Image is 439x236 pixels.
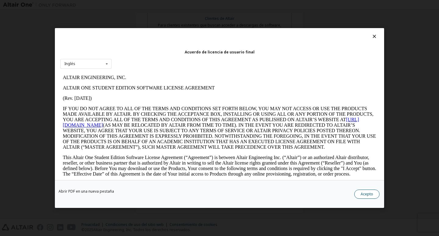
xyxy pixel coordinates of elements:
p: ALTAIR ENGINEERING, INC. [2,2,316,8]
p: (Rev. [DATE]) [2,23,316,29]
p: IF YOU DO NOT AGREE TO ALL OF THE TERMS AND CONDITIONS SET FORTH BELOW, YOU MAY NOT ACCESS OR USE... [2,34,316,78]
font: Acuerdo de licencia de usuario final [185,49,255,55]
a: Abrir PDF en una nueva pestaña [59,190,114,193]
font: Inglés [64,61,75,66]
font: Acepto [361,191,373,197]
p: ALTAIR ONE STUDENT EDITION SOFTWARE LICENSE AGREEMENT [2,13,316,18]
button: Acepto [354,190,380,199]
p: This Altair One Student Edition Software License Agreement (“Agreement”) is between Altair Engine... [2,82,316,104]
a: [URL][DOMAIN_NAME] [2,45,299,55]
font: Abrir PDF en una nueva pestaña [59,189,114,194]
